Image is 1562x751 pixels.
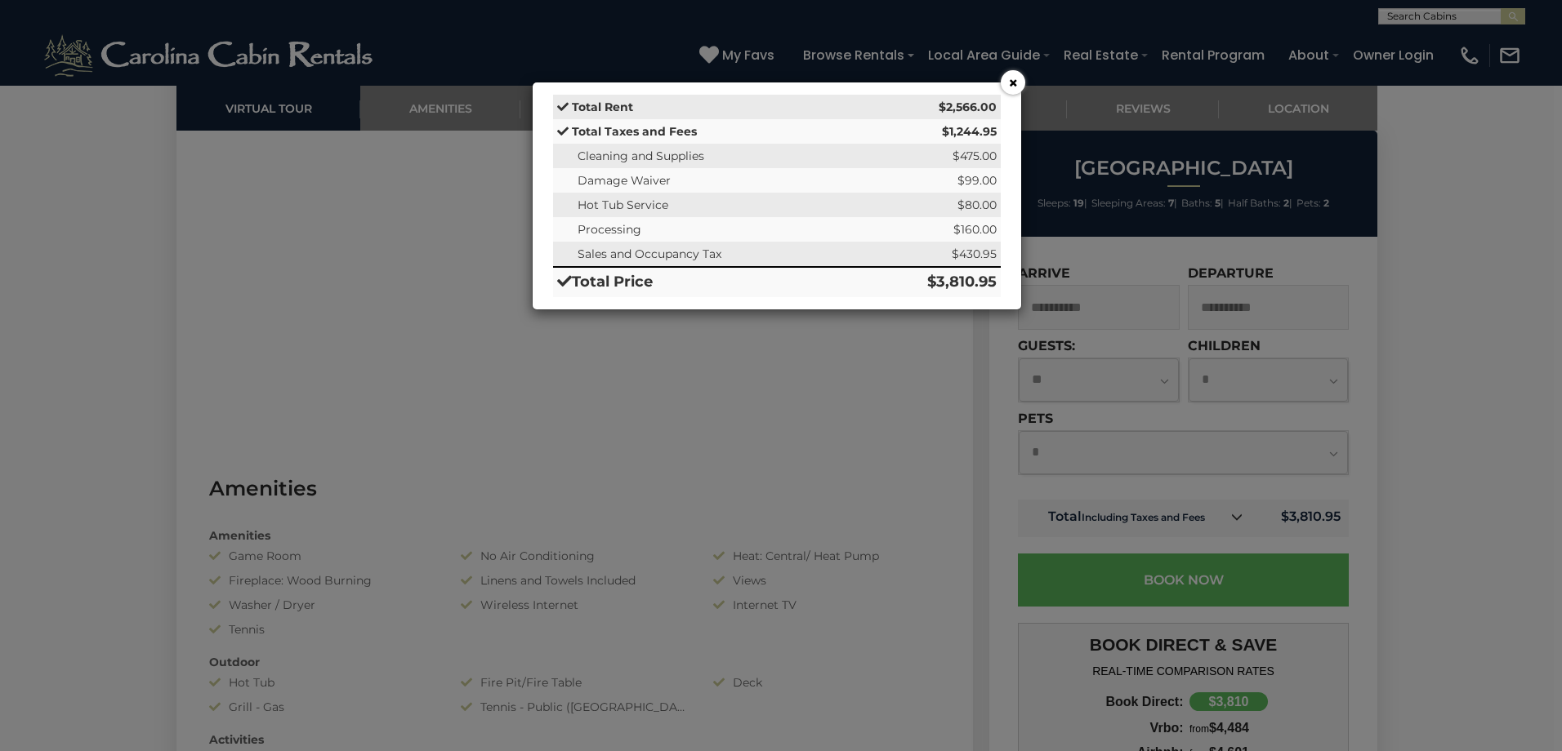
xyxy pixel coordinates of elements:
[1001,70,1025,95] button: ×
[942,124,997,139] strong: $1,244.95
[862,267,1001,297] td: $3,810.95
[578,173,671,188] span: Damage Waiver
[862,217,1001,242] td: $160.00
[862,144,1001,168] td: $475.00
[862,168,1001,193] td: $99.00
[862,193,1001,217] td: $80.00
[578,198,668,212] span: Hot Tub Service
[553,267,862,297] td: Total Price
[578,149,704,163] span: Cleaning and Supplies
[572,124,697,139] strong: Total Taxes and Fees
[939,100,997,114] strong: $2,566.00
[578,222,641,237] span: Processing
[572,100,633,114] strong: Total Rent
[862,242,1001,267] td: $430.95
[578,247,721,261] span: Sales and Occupancy Tax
